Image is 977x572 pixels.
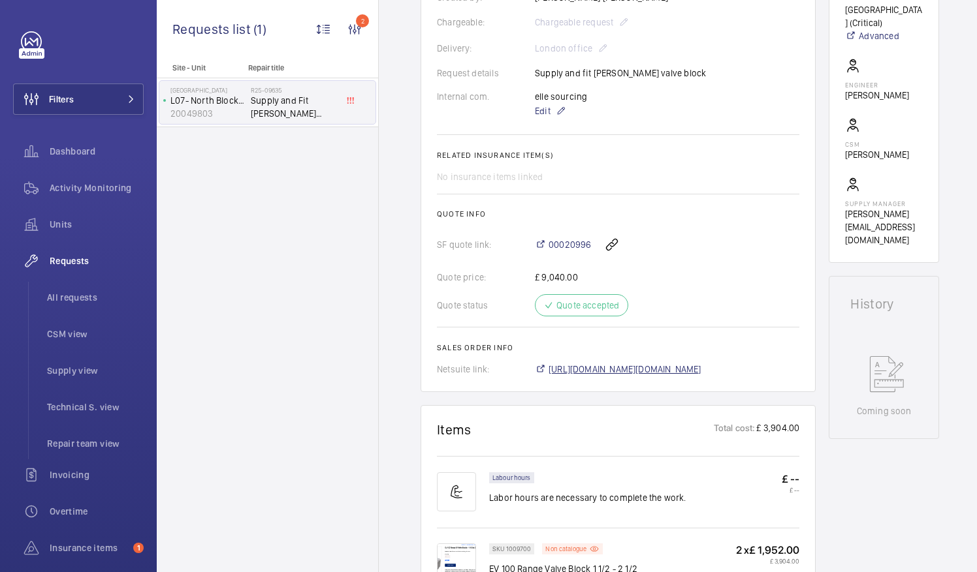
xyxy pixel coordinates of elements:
p: Supply manager [845,200,923,207]
p: [PERSON_NAME][EMAIL_ADDRESS][DOMAIN_NAME] [845,207,923,247]
p: Total cost: [714,421,755,438]
span: Technical S. view [47,400,144,414]
p: £ -- [782,472,799,486]
h2: R25-09635 [251,86,337,94]
span: [URL][DOMAIN_NAME][DOMAIN_NAME] [549,363,701,376]
span: Edit [535,104,551,117]
p: SKU 1009700 [492,547,531,551]
h1: History [850,297,918,310]
span: 00020996 [549,238,591,251]
span: Units [50,218,144,231]
img: muscle-sm.svg [437,472,476,511]
h1: Items [437,421,472,438]
p: £ -- [782,486,799,494]
span: Requests [50,254,144,267]
span: Requests list [172,21,253,37]
p: CSM [845,140,909,148]
h2: Related insurance item(s) [437,151,799,160]
p: Coming soon [857,404,912,417]
p: Labour hours [492,475,531,480]
span: Overtime [50,505,144,518]
span: 1 [133,543,144,553]
a: Advanced [845,29,923,42]
p: £ 3,904.00 [755,421,799,438]
p: L07- North Block L/H (2FLR) [170,94,246,107]
span: Supply and Fit [PERSON_NAME] Valve Block [251,94,337,120]
p: Site - Unit [157,63,243,72]
span: Supply view [47,364,144,377]
span: All requests [47,291,144,304]
button: Filters [13,83,144,115]
span: Dashboard [50,145,144,158]
p: [GEOGRAPHIC_DATA] [170,86,246,94]
h2: Quote info [437,209,799,218]
h2: Sales order info [437,343,799,352]
p: Labor hours are necessary to complete the work. [489,491,686,504]
span: CSM view [47,327,144,340]
p: [PERSON_NAME] [845,148,909,161]
p: 20049803 [170,107,246,120]
span: Repair team view [47,437,144,450]
span: Invoicing [50,468,144,481]
p: 2 x £ 1,952.00 [736,543,799,557]
p: Engineer [845,81,909,89]
a: [URL][DOMAIN_NAME][DOMAIN_NAME] [535,363,701,376]
p: £ 3,904.00 [736,557,799,565]
p: Repair title [248,63,334,72]
span: Insurance items [50,541,128,554]
span: Filters [49,93,74,106]
p: [PERSON_NAME] [845,89,909,102]
a: 00020996 [535,238,591,251]
span: Activity Monitoring [50,181,144,194]
p: Non catalogue [545,547,586,551]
